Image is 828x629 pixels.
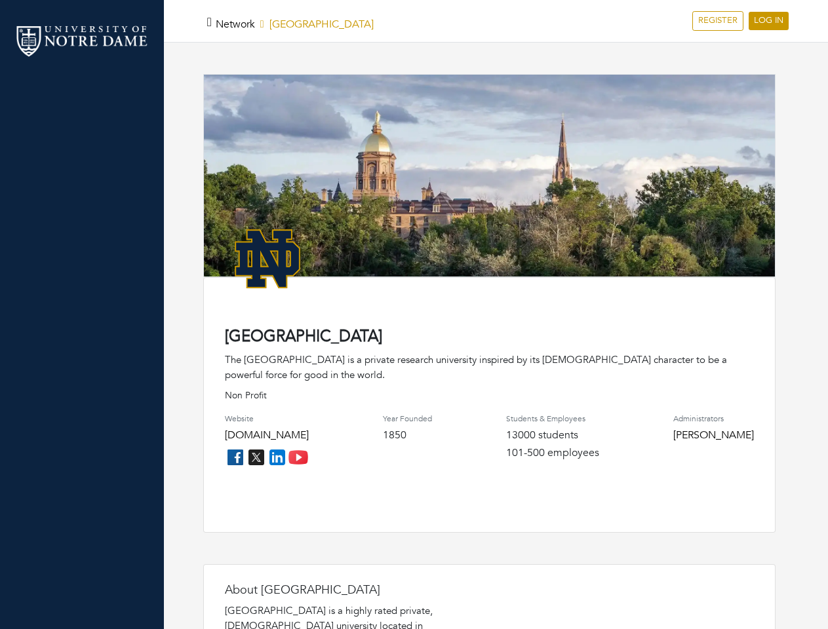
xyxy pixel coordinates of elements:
[288,447,309,468] img: youtube_icon-fc3c61c8c22f3cdcae68f2f17984f5f016928f0ca0694dd5da90beefb88aa45e.png
[673,414,754,423] h4: Administrators
[506,414,599,423] h4: Students & Employees
[749,12,789,30] a: LOG IN
[225,447,246,468] img: facebook_icon-256f8dfc8812ddc1b8eade64b8eafd8a868ed32f90a8d2bb44f507e1979dbc24.png
[225,353,754,382] div: The [GEOGRAPHIC_DATA] is a private research university inspired by its [DEMOGRAPHIC_DATA] charact...
[225,414,309,423] h4: Website
[216,18,374,31] h5: [GEOGRAPHIC_DATA]
[225,328,754,347] h4: [GEOGRAPHIC_DATA]
[225,216,310,301] img: NotreDame_Logo.png
[216,17,255,31] a: Network
[204,75,775,293] img: rare_disease_hero-1920%20copy.png
[225,428,309,442] a: [DOMAIN_NAME]
[383,429,432,442] h4: 1850
[267,447,288,468] img: linkedin_icon-84db3ca265f4ac0988026744a78baded5d6ee8239146f80404fb69c9eee6e8e7.png
[692,11,743,31] a: REGISTER
[506,429,599,442] h4: 13000 students
[225,389,754,402] p: Non Profit
[673,428,754,442] a: [PERSON_NAME]
[506,447,599,459] h4: 101-500 employees
[225,583,487,598] h4: About [GEOGRAPHIC_DATA]
[13,23,151,59] img: nd_logo.png
[246,447,267,468] img: twitter_icon-7d0bafdc4ccc1285aa2013833b377ca91d92330db209b8298ca96278571368c9.png
[383,414,432,423] h4: Year Founded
